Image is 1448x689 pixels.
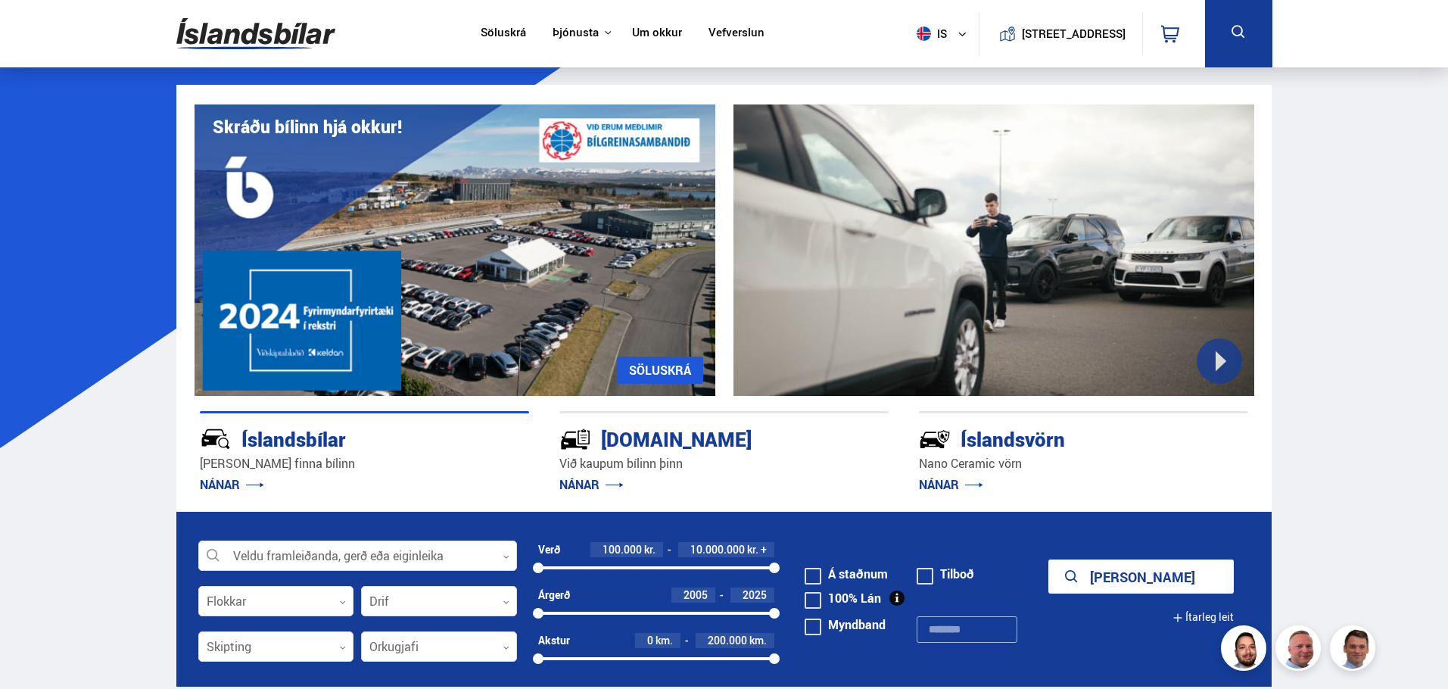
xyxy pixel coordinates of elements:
[1028,27,1120,40] button: [STREET_ADDRESS]
[644,544,655,556] span: kr.
[749,634,767,647] span: km.
[919,476,983,493] a: NÁNAR
[911,26,948,41] span: is
[200,425,475,451] div: Íslandsbílar
[1048,560,1234,594] button: [PERSON_NAME]
[200,423,232,455] img: JRvxyua_JYH6wB4c.svg
[911,11,979,56] button: is
[553,26,599,40] button: Þjónusta
[481,26,526,42] a: Söluskrá
[647,633,653,647] span: 0
[213,117,402,137] h1: Skráðu bílinn hjá okkur!
[195,104,715,396] img: eKx6w-_Home_640_.png
[632,26,682,42] a: Um okkur
[559,425,835,451] div: [DOMAIN_NAME]
[655,634,673,647] span: km.
[987,12,1134,55] a: [STREET_ADDRESS]
[538,634,570,647] div: Akstur
[603,542,642,556] span: 100.000
[559,455,889,472] p: Við kaupum bílinn þinn
[538,589,570,601] div: Árgerð
[708,26,764,42] a: Vefverslun
[805,592,881,604] label: 100% Lán
[538,544,560,556] div: Verð
[559,423,591,455] img: tr5P-W3DuiFaO7aO.svg
[559,476,624,493] a: NÁNAR
[1172,600,1234,634] button: Ítarleg leit
[708,633,747,647] span: 200.000
[919,423,951,455] img: -Svtn6bYgwAsiwNX.svg
[1332,628,1378,673] img: FbJEzSuNWCJXmdc-.webp
[917,26,931,41] img: svg+xml;base64,PHN2ZyB4bWxucz0iaHR0cDovL3d3dy53My5vcmcvMjAwMC9zdmciIHdpZHRoPSI1MTIiIGhlaWdodD0iNT...
[684,588,708,602] span: 2005
[805,568,888,580] label: Á staðnum
[917,568,974,580] label: Tilboð
[743,588,767,602] span: 2025
[176,9,335,58] img: G0Ugv5HjCgRt.svg
[1223,628,1269,673] img: nhp88E3Fdnt1Opn2.png
[617,357,703,384] a: SÖLUSKRÁ
[12,6,58,51] button: Open LiveChat chat widget
[919,455,1248,472] p: Nano Ceramic vörn
[919,425,1194,451] div: Íslandsvörn
[200,476,264,493] a: NÁNAR
[1278,628,1323,673] img: siFngHWaQ9KaOqBr.png
[761,544,767,556] span: +
[747,544,758,556] span: kr.
[690,542,745,556] span: 10.000.000
[200,455,529,472] p: [PERSON_NAME] finna bílinn
[805,619,886,631] label: Myndband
